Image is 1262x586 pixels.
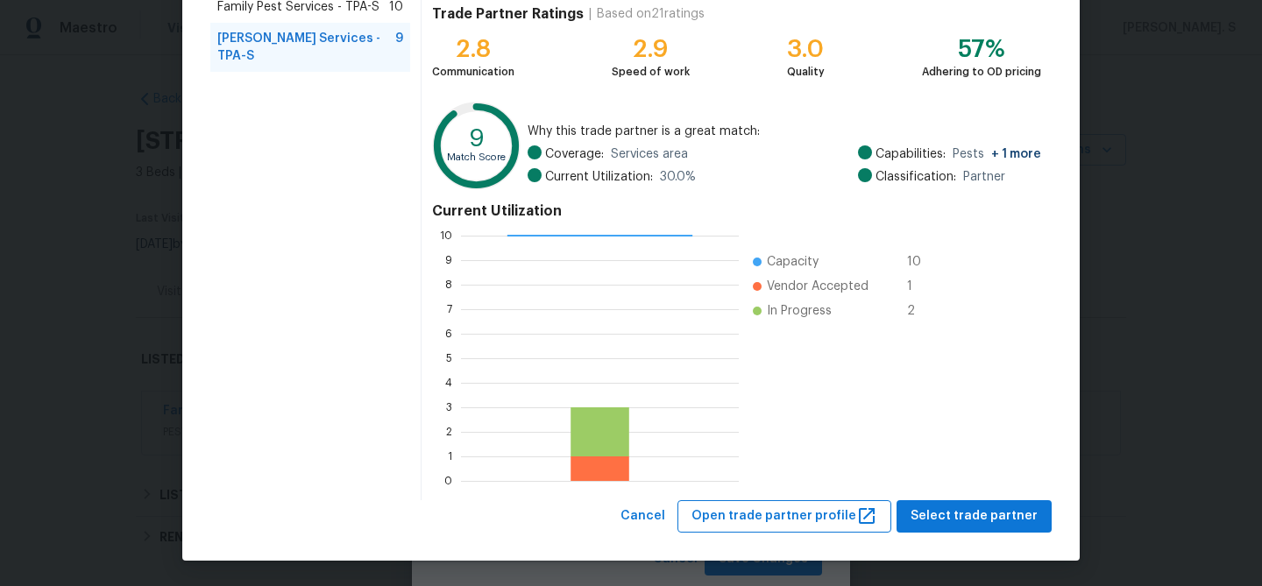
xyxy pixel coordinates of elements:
[787,63,825,81] div: Quality
[787,40,825,58] div: 3.0
[953,145,1041,163] span: Pests
[440,230,452,241] text: 10
[620,505,665,527] span: Cancel
[612,40,690,58] div: 2.9
[469,126,485,151] text: 9
[767,302,832,320] span: In Progress
[612,63,690,81] div: Speed of work
[446,427,452,437] text: 2
[432,5,584,23] h4: Trade Partner Ratings
[876,168,956,186] span: Classification:
[395,30,403,65] span: 9
[907,253,935,271] span: 10
[545,168,653,186] span: Current Utilization:
[446,353,452,364] text: 5
[445,255,452,265] text: 9
[446,402,452,413] text: 3
[528,123,1041,140] span: Why this trade partner is a great match:
[597,5,705,23] div: Based on 21 ratings
[677,500,891,533] button: Open trade partner profile
[876,145,946,163] span: Capabilities:
[445,279,452,290] text: 8
[922,40,1041,58] div: 57%
[444,476,452,486] text: 0
[613,500,672,533] button: Cancel
[907,278,935,295] span: 1
[767,253,819,271] span: Capacity
[897,500,1052,533] button: Select trade partner
[447,304,452,314] text: 7
[545,145,604,163] span: Coverage:
[691,505,877,527] span: Open trade partner profile
[660,168,696,186] span: 30.0 %
[432,202,1041,220] h4: Current Utilization
[447,152,506,162] text: Match Score
[217,30,395,65] span: [PERSON_NAME] Services - TPA-S
[907,302,935,320] span: 2
[448,451,452,462] text: 1
[767,278,869,295] span: Vendor Accepted
[911,505,1038,527] span: Select trade partner
[432,40,514,58] div: 2.8
[611,145,688,163] span: Services area
[963,168,1005,186] span: Partner
[445,378,452,388] text: 4
[922,63,1041,81] div: Adhering to OD pricing
[432,63,514,81] div: Communication
[445,328,452,339] text: 6
[584,5,597,23] div: |
[991,148,1041,160] span: + 1 more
